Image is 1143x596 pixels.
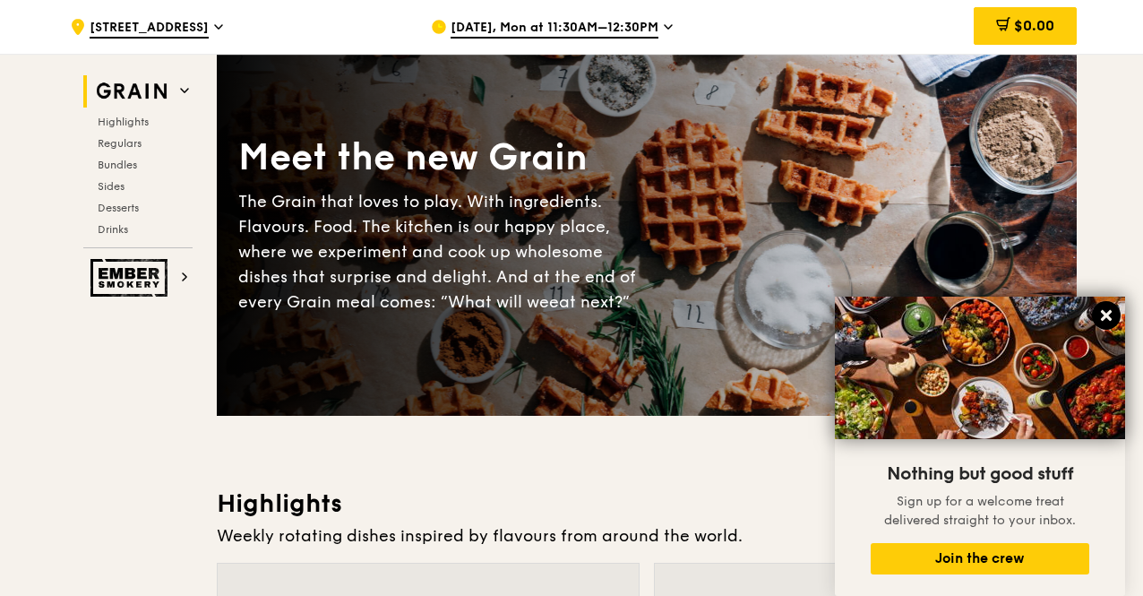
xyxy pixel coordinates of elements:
[238,189,647,315] div: The Grain that loves to play. With ingredients. Flavours. Food. The kitchen is our happy place, w...
[217,523,1077,548] div: Weekly rotating dishes inspired by flavours from around the world.
[98,159,137,171] span: Bundles
[549,292,630,312] span: eat next?”
[835,297,1125,439] img: DSC07876-Edit02-Large.jpeg
[98,137,142,150] span: Regulars
[98,180,125,193] span: Sides
[238,134,647,182] div: Meet the new Grain
[884,494,1076,528] span: Sign up for a welcome treat delivered straight to your inbox.
[98,116,149,128] span: Highlights
[90,19,209,39] span: [STREET_ADDRESS]
[1092,301,1121,330] button: Close
[90,75,173,108] img: Grain web logo
[98,202,139,214] span: Desserts
[1014,17,1054,34] span: $0.00
[887,463,1073,485] span: Nothing but good stuff
[451,19,658,39] span: [DATE], Mon at 11:30AM–12:30PM
[98,223,128,236] span: Drinks
[871,543,1089,574] button: Join the crew
[217,488,1077,520] h3: Highlights
[90,259,173,297] img: Ember Smokery web logo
